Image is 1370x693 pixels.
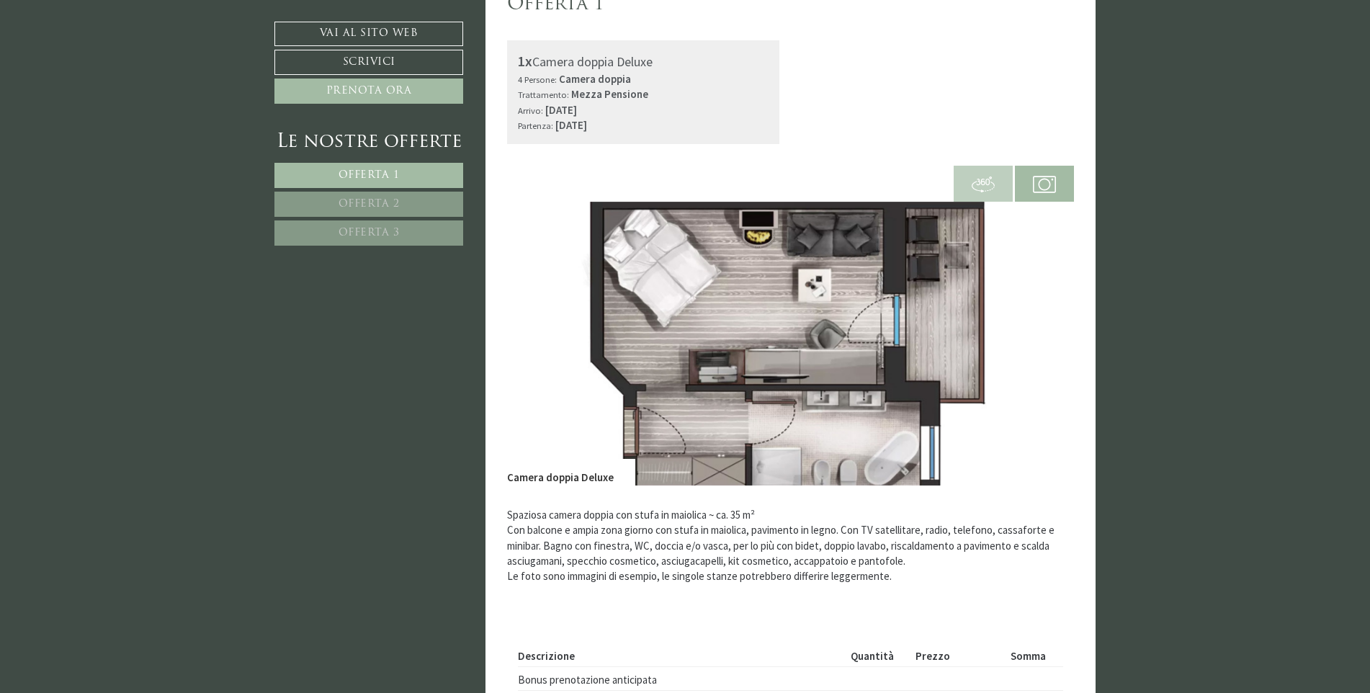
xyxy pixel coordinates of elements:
span: Offerta 1 [339,170,400,181]
td: Bonus prenotazione anticipata [518,666,846,691]
button: Previous [532,326,547,362]
small: Arrivo: [518,104,543,116]
small: 4 Persone: [518,73,557,85]
b: [DATE] [545,103,577,117]
b: [DATE] [555,118,587,132]
button: Next [1034,326,1049,362]
div: Camera doppia Deluxe [518,51,769,72]
div: Le nostre offerte [274,129,463,156]
a: Prenota ora [274,79,463,104]
small: 13:18 [22,67,191,76]
button: Invia [489,380,568,405]
th: Descrizione [518,645,846,666]
th: Prezzo [910,645,1006,666]
img: camera.svg [1033,173,1056,196]
b: 1x [518,52,532,70]
div: Montis – Active Nature Spa [22,41,191,52]
b: Camera doppia [559,72,631,86]
a: Vai al sito web [274,22,463,46]
small: Partenza: [518,120,553,131]
a: Scrivici [274,50,463,75]
div: Buon giorno, come possiamo aiutarla? [11,38,198,79]
div: Camera doppia Deluxe [507,459,635,485]
span: Offerta 3 [339,228,400,238]
p: Spaziosa camera doppia con stufa in maiolica ~ ca. 35 m² Con balcone e ampia zona giorno con stuf... [507,507,1075,584]
span: Offerta 2 [339,199,400,210]
img: 360-grad.svg [972,173,995,196]
b: Mezza Pensione [571,87,648,101]
div: [DATE] [260,11,308,34]
img: image [507,202,1075,486]
th: Somma [1006,645,1063,666]
small: Trattamento: [518,89,569,100]
th: Quantità [845,645,910,666]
